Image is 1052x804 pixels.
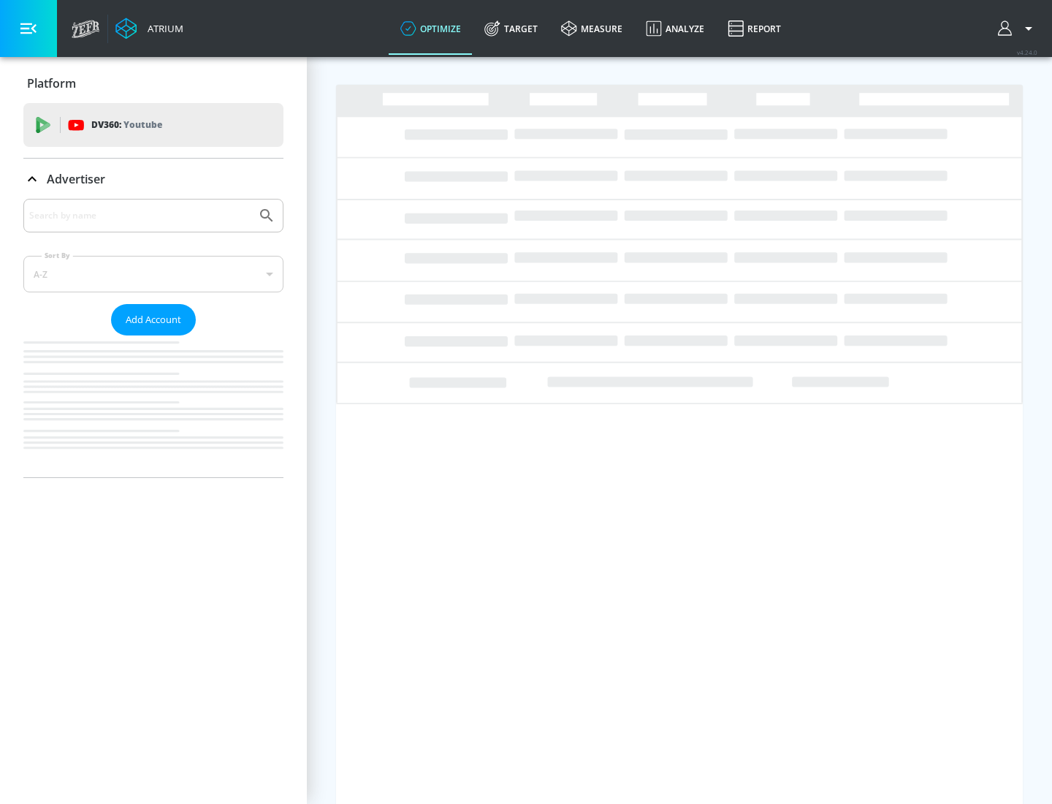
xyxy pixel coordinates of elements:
p: DV360: [91,117,162,133]
a: Analyze [634,2,716,55]
div: Advertiser [23,199,283,477]
p: Advertiser [47,171,105,187]
span: v 4.24.0 [1017,48,1037,56]
div: DV360: Youtube [23,103,283,147]
div: Advertiser [23,159,283,200]
button: Add Account [111,304,196,335]
a: Report [716,2,793,55]
p: Youtube [123,117,162,132]
a: Atrium [115,18,183,39]
nav: list of Advertiser [23,335,283,477]
span: Add Account [126,311,181,328]
p: Platform [27,75,76,91]
div: A-Z [23,256,283,292]
label: Sort By [42,251,73,260]
a: optimize [389,2,473,55]
a: measure [549,2,634,55]
input: Search by name [29,206,251,225]
div: Platform [23,63,283,104]
a: Target [473,2,549,55]
div: Atrium [142,22,183,35]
